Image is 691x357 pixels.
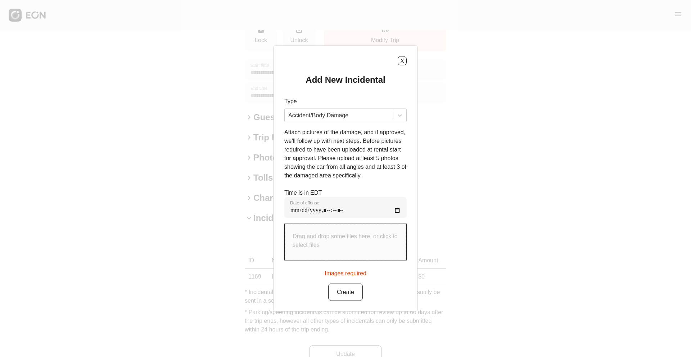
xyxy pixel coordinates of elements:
[284,128,407,180] p: Attach pictures of the damage, and if approved, we’ll follow up with next steps. Before pictures ...
[306,74,385,86] h2: Add New Incidental
[398,57,407,65] button: X
[328,284,363,301] button: Create
[290,200,319,206] label: Date of offense
[325,266,366,278] div: Images required
[284,189,407,218] div: Time is in EDT
[293,232,398,249] p: Drag and drop some files here, or click to select files
[284,97,407,106] p: Type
